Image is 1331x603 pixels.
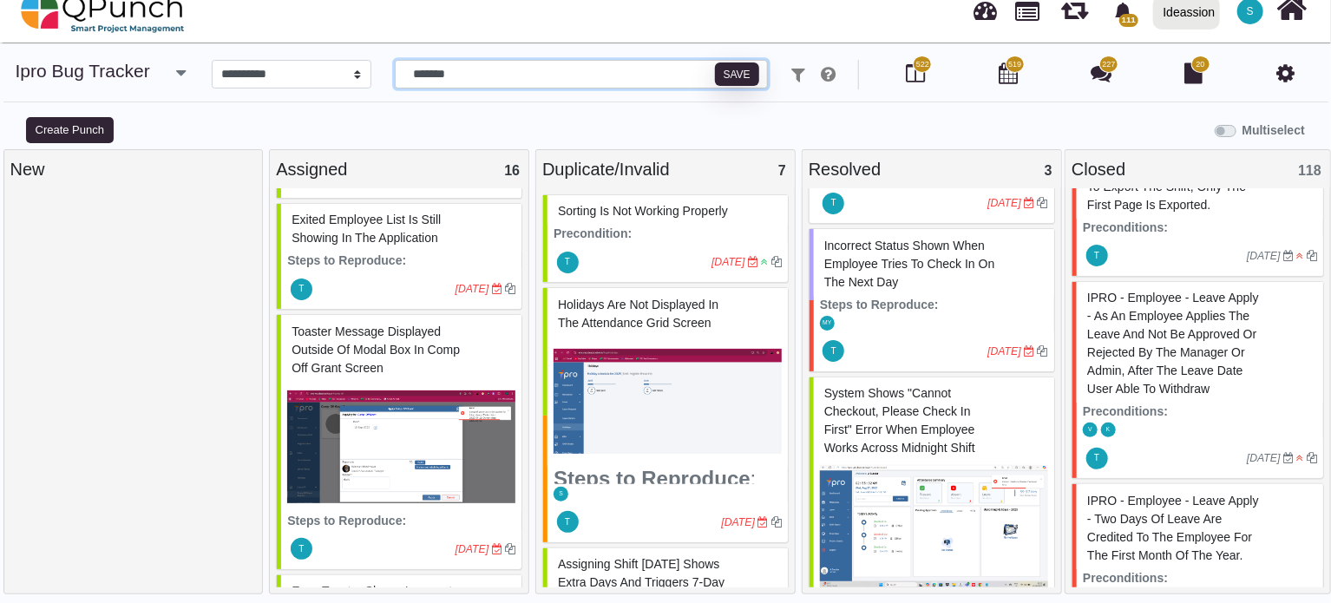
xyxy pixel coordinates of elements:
[291,538,312,560] span: Thalha
[492,284,502,294] i: Due Date
[559,491,563,497] span: S
[1119,14,1138,27] span: 111
[1088,427,1092,433] span: V
[542,156,789,182] div: Duplicate/Invalid
[823,340,844,362] span: Thalha
[778,163,786,178] span: 7
[906,62,925,83] i: Board
[292,213,441,245] span: #82954
[1083,423,1098,437] span: Vinusha
[1008,59,1021,71] span: 519
[823,193,844,214] span: Thalha
[1072,156,1324,182] div: Closed
[16,61,150,81] a: ipro Bug Tracker
[987,345,1021,357] i: [DATE]
[820,298,939,311] strong: Steps to Reproduce:
[10,156,257,182] div: New
[1087,143,1254,212] span: #61083
[554,467,782,492] h3: :
[1283,251,1294,261] i: Due Date
[558,204,728,218] span: #61245
[1242,123,1305,137] b: Multiselect
[565,258,570,266] span: T
[558,298,718,330] span: #75370
[287,253,406,267] strong: Steps to Reproduce:
[1197,59,1205,71] span: 20
[1083,571,1168,585] strong: Preconditions:
[276,156,522,182] div: Assigned
[1106,427,1111,433] span: K
[1297,453,1304,463] i: High
[761,257,768,267] i: Low
[1024,346,1034,357] i: Due Date
[287,382,515,512] img: 2a3b7079-307a-433f-9813-4d625bb5ac66.png
[1283,453,1294,463] i: Due Date
[456,283,489,295] i: [DATE]
[292,324,460,375] span: #83231
[1247,6,1254,16] span: S
[26,117,114,143] button: Create Punch
[748,257,758,267] i: Due Date
[771,517,782,528] i: Clone
[757,517,768,528] i: Due Date
[565,518,570,527] span: T
[1307,251,1317,261] i: Clone
[831,347,836,356] span: T
[298,545,304,554] span: T
[1094,454,1099,462] span: T
[554,487,568,501] span: Selvarani
[557,511,579,533] span: Thalha
[1114,3,1132,21] svg: bell fill
[771,257,782,267] i: Clone
[1101,423,1116,437] span: Karthik
[999,62,1018,83] i: Calendar
[823,320,831,326] span: MY
[1307,453,1317,463] i: Clone
[1086,245,1108,266] span: Thalha
[554,226,632,240] strong: Precondition:
[722,516,756,528] i: [DATE]
[820,316,835,331] span: Mohammed Yakub Raza Khan A
[287,514,406,528] strong: Steps to Reproduce:
[1087,494,1259,562] span: #61258
[456,543,489,555] i: [DATE]
[1083,220,1168,234] strong: Preconditions:
[711,256,745,268] i: [DATE]
[1045,163,1052,178] span: 3
[298,285,304,293] span: T
[505,284,515,294] i: Clone
[1297,251,1304,261] i: High
[1024,198,1034,208] i: Due Date
[824,239,995,289] span: #81823
[916,59,929,71] span: 522
[715,62,759,87] button: Save
[1247,452,1281,464] i: [DATE]
[554,467,751,490] strong: Steps to Reproduce
[824,386,975,455] span: #82893
[809,156,1055,182] div: Resolved
[1298,163,1321,178] span: 118
[1091,62,1111,83] i: Punch Discussion
[1247,250,1281,262] i: [DATE]
[1038,198,1048,208] i: Clone
[1103,59,1116,71] span: 227
[557,252,579,273] span: Thalha
[1094,252,1099,260] span: T
[492,544,502,554] i: Due Date
[987,197,1021,209] i: [DATE]
[1087,291,1259,396] span: #61090
[1083,404,1168,418] strong: Preconditions:
[820,462,1048,592] img: fa777cb2-e8ab-42ec-87f4-f04b992196ba.png
[291,279,312,300] span: Thalha
[504,163,520,178] span: 16
[554,337,782,467] img: 33716770-52d9-4198-9b6a-f39b2f6e5fd4.png
[505,544,515,554] i: Clone
[1038,346,1048,357] i: Clone
[821,66,836,83] i: e.g: punch or !ticket or &Type or #Status or @username or $priority or *iteration or ^additionalf...
[831,199,836,207] span: T
[1185,62,1203,83] i: Document Library
[1086,448,1108,469] span: Thalha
